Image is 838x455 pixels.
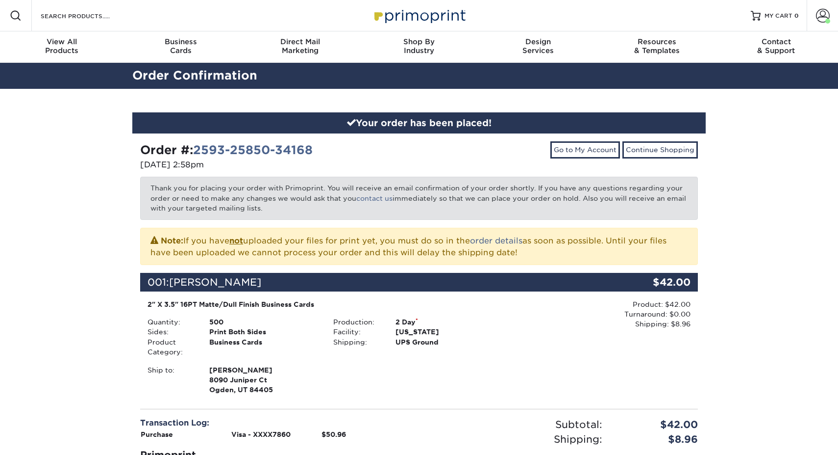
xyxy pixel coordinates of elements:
p: [DATE] 2:58pm [140,159,412,171]
a: 2593-25850-34168 [193,143,313,157]
h2: Order Confirmation [125,67,713,85]
div: 2 Day [388,317,512,327]
div: Cards [122,37,241,55]
div: Sides: [140,327,202,337]
a: View AllProducts [2,31,122,63]
strong: Visa - XXXX7860 [231,430,291,438]
img: Primoprint [370,5,468,26]
span: [PERSON_NAME] [169,276,261,288]
a: Go to My Account [550,141,620,158]
span: 0 [794,12,799,19]
span: Design [478,37,597,46]
span: [PERSON_NAME] [209,365,319,375]
a: contact us [356,194,393,202]
span: Shop By [360,37,479,46]
div: Services [478,37,597,55]
div: Subtotal: [419,417,610,432]
div: $42.00 [610,417,705,432]
div: Industry [360,37,479,55]
a: Continue Shopping [622,141,698,158]
div: 500 [202,317,326,327]
div: [US_STATE] [388,327,512,337]
span: 8090 Juniper Ct [209,375,319,385]
span: Contact [716,37,836,46]
a: Direct MailMarketing [241,31,360,63]
span: Resources [597,37,716,46]
span: MY CART [764,12,792,20]
strong: Order #: [140,143,313,157]
div: Print Both Sides [202,327,326,337]
div: UPS Ground [388,337,512,347]
strong: Note: [161,236,183,245]
div: Shipping: [326,337,388,347]
div: Product Category: [140,337,202,357]
p: Thank you for placing your order with Primoprint. You will receive an email confirmation of your ... [140,177,698,219]
div: 2" X 3.5" 16PT Matte/Dull Finish Business Cards [148,299,505,309]
div: Shipping: [419,432,610,447]
a: Resources& Templates [597,31,716,63]
div: & Templates [597,37,716,55]
div: Ship to: [140,365,202,395]
b: not [229,236,243,245]
span: View All [2,37,122,46]
a: order details [470,236,522,245]
span: Direct Mail [241,37,360,46]
a: BusinessCards [122,31,241,63]
div: Products [2,37,122,55]
div: Product: $42.00 Turnaround: $0.00 Shipping: $8.96 [512,299,690,329]
p: If you have uploaded your files for print yet, you must do so in the as soon as possible. Until y... [150,234,688,259]
div: 001: [140,273,605,292]
div: Marketing [241,37,360,55]
a: Contact& Support [716,31,836,63]
div: Quantity: [140,317,202,327]
div: & Support [716,37,836,55]
div: $42.00 [605,273,698,292]
a: Shop ByIndustry [360,31,479,63]
div: $8.96 [610,432,705,447]
div: Facility: [326,327,388,337]
div: Your order has been placed! [132,112,706,134]
div: Production: [326,317,388,327]
a: DesignServices [478,31,597,63]
input: SEARCH PRODUCTS..... [40,10,135,22]
div: Transaction Log: [140,417,412,429]
div: Business Cards [202,337,326,357]
strong: Purchase [141,430,173,438]
strong: Ogden, UT 84405 [209,365,319,394]
strong: $50.96 [321,430,346,438]
span: Business [122,37,241,46]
